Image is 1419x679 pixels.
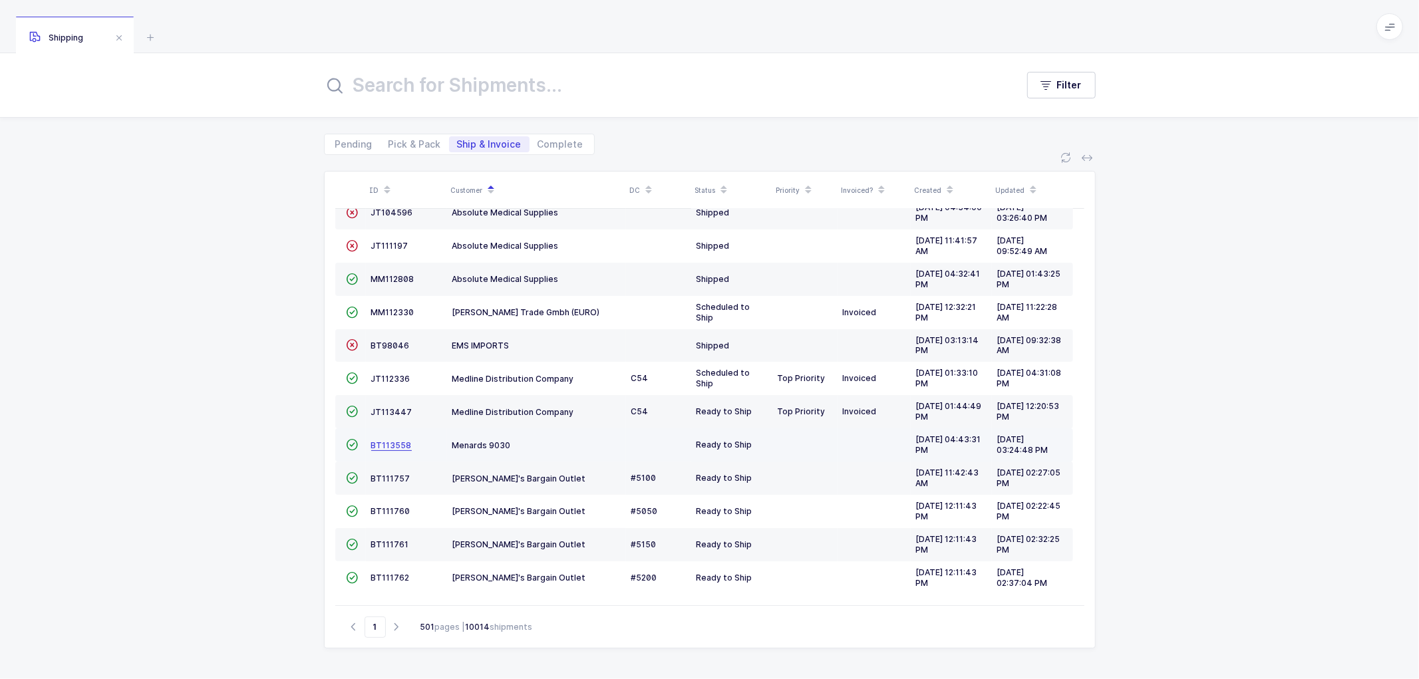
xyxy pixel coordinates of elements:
[371,407,412,417] span: JT113447
[997,235,1048,256] span: [DATE] 09:52:49 AM
[452,407,574,417] span: Medline Distribution Company
[997,468,1061,488] span: [DATE] 02:27:05 PM
[389,140,441,149] span: Pick & Pack
[420,622,435,632] b: 501
[29,33,83,43] span: Shipping
[371,307,414,317] span: MM112330
[776,179,834,202] div: Priority
[997,434,1048,455] span: [DATE] 03:24:48 PM
[347,274,359,284] span: 
[630,179,687,202] div: DC
[916,534,977,555] span: [DATE] 12:11:43 PM
[347,506,359,516] span: 
[371,440,412,450] span: BT113558
[371,374,410,384] span: JT112336
[451,179,622,202] div: Customer
[370,179,443,202] div: ID
[697,368,750,388] span: Scheduled to Ship
[452,440,511,450] span: Menards 9030
[697,241,730,251] span: Shipped
[697,473,752,483] span: Ready to Ship
[347,241,359,251] span: 
[347,573,359,583] span: 
[697,274,730,284] span: Shipped
[452,241,559,251] span: Absolute Medical Supplies
[371,241,408,251] span: JT111197
[697,207,730,217] span: Shipped
[371,340,410,350] span: BT98046
[452,573,586,583] span: [PERSON_NAME]'s Bargain Outlet
[452,539,586,549] span: [PERSON_NAME]'s Bargain Outlet
[1057,78,1082,92] span: Filter
[697,340,730,350] span: Shipped
[843,307,905,318] div: Invoiced
[843,406,905,417] div: Invoiced
[915,179,988,202] div: Created
[996,179,1069,202] div: Updated
[997,501,1061,521] span: [DATE] 02:22:45 PM
[457,140,522,149] span: Ship & Invoice
[347,473,359,483] span: 
[916,567,977,588] span: [DATE] 12:11:43 PM
[697,302,750,323] span: Scheduled to Ship
[347,307,359,317] span: 
[371,274,414,284] span: MM112808
[452,207,559,217] span: Absolute Medical Supplies
[347,340,359,350] span: 
[997,567,1048,588] span: [DATE] 02:37:04 PM
[371,539,409,549] span: BT111761
[997,269,1061,289] span: [DATE] 01:43:25 PM
[452,307,600,317] span: [PERSON_NAME] Trade Gmbh (EURO)
[371,207,413,217] span: JT104596
[916,368,979,388] span: [DATE] 01:33:10 PM
[697,539,752,549] span: Ready to Ship
[452,474,586,483] span: [PERSON_NAME]'s Bargain Outlet
[347,440,359,450] span: 
[631,506,658,516] span: #5050
[916,235,978,256] span: [DATE] 11:41:57 AM
[420,621,533,633] div: pages | shipments
[452,506,586,516] span: [PERSON_NAME]'s Bargain Outlet
[631,473,657,483] span: #5100
[916,202,983,223] span: [DATE] 04:34:00 PM
[371,506,410,516] span: BT111760
[1027,72,1096,98] button: Filter
[347,539,359,549] span: 
[916,468,979,488] span: [DATE] 11:42:43 AM
[997,335,1062,356] span: [DATE] 09:32:38 AM
[697,506,752,516] span: Ready to Ship
[697,573,752,583] span: Ready to Ship
[695,179,768,202] div: Status
[371,573,410,583] span: BT111762
[347,406,359,416] span: 
[631,573,657,583] span: #5200
[916,335,979,356] span: [DATE] 03:13:14 PM
[347,373,359,383] span: 
[631,373,649,383] span: C54
[843,373,905,384] div: Invoiced
[778,373,826,383] span: Top Priority
[452,340,510,350] span: EMS IMPORTS
[916,302,977,323] span: [DATE] 12:32:21 PM
[997,401,1060,422] span: [DATE] 12:20:53 PM
[538,140,583,149] span: Complete
[997,534,1060,555] span: [DATE] 02:32:25 PM
[697,406,752,416] span: Ready to Ship
[371,474,410,483] span: BT111757
[335,140,373,149] span: Pending
[697,440,752,450] span: Ready to Ship
[997,202,1048,223] span: [DATE] 03:26:40 PM
[452,374,574,384] span: Medline Distribution Company
[347,207,359,217] span: 
[842,179,907,202] div: Invoiced?
[997,368,1062,388] span: [DATE] 04:31:08 PM
[916,434,981,455] span: [DATE] 04:43:31 PM
[916,401,982,422] span: [DATE] 01:44:49 PM
[466,622,490,632] b: 10014
[631,406,649,416] span: C54
[365,616,386,638] span: Go to
[916,269,981,289] span: [DATE] 04:32:41 PM
[778,406,826,416] span: Top Priority
[452,274,559,284] span: Absolute Medical Supplies
[997,302,1058,323] span: [DATE] 11:22:28 AM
